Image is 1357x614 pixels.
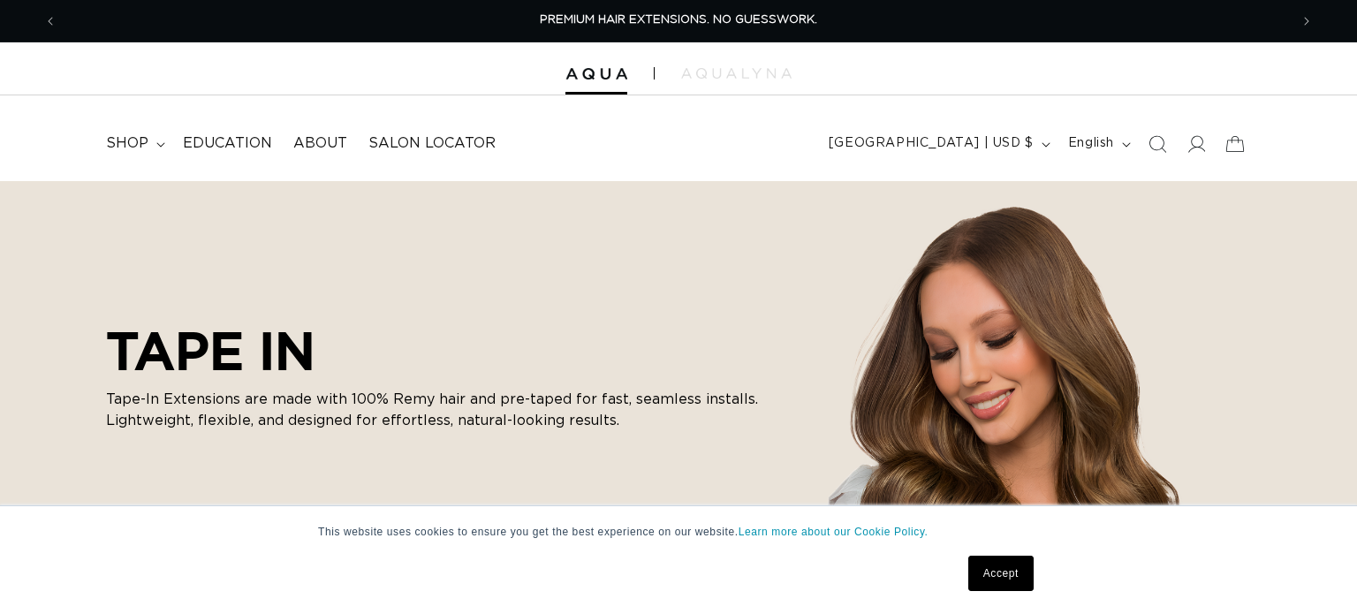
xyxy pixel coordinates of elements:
summary: shop [95,124,172,163]
a: Education [172,124,283,163]
button: [GEOGRAPHIC_DATA] | USD $ [818,127,1058,161]
a: About [283,124,358,163]
a: Salon Locator [358,124,506,163]
h2: TAPE IN [106,320,777,382]
span: PREMIUM HAIR EXTENSIONS. NO GUESSWORK. [540,14,817,26]
button: Previous announcement [31,4,70,38]
span: Education [183,134,272,153]
span: About [293,134,347,153]
span: [GEOGRAPHIC_DATA] | USD $ [829,134,1034,153]
button: Next announcement [1287,4,1326,38]
span: English [1068,134,1114,153]
p: This website uses cookies to ensure you get the best experience on our website. [318,524,1039,540]
button: English [1058,127,1138,161]
span: Salon Locator [368,134,496,153]
img: aqualyna.com [681,68,792,79]
a: Accept [968,556,1034,591]
a: Learn more about our Cookie Policy. [739,526,929,538]
img: Aqua Hair Extensions [565,68,627,80]
span: shop [106,134,148,153]
summary: Search [1138,125,1177,163]
p: Tape-In Extensions are made with 100% Remy hair and pre-taped for fast, seamless installs. Lightw... [106,389,777,431]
